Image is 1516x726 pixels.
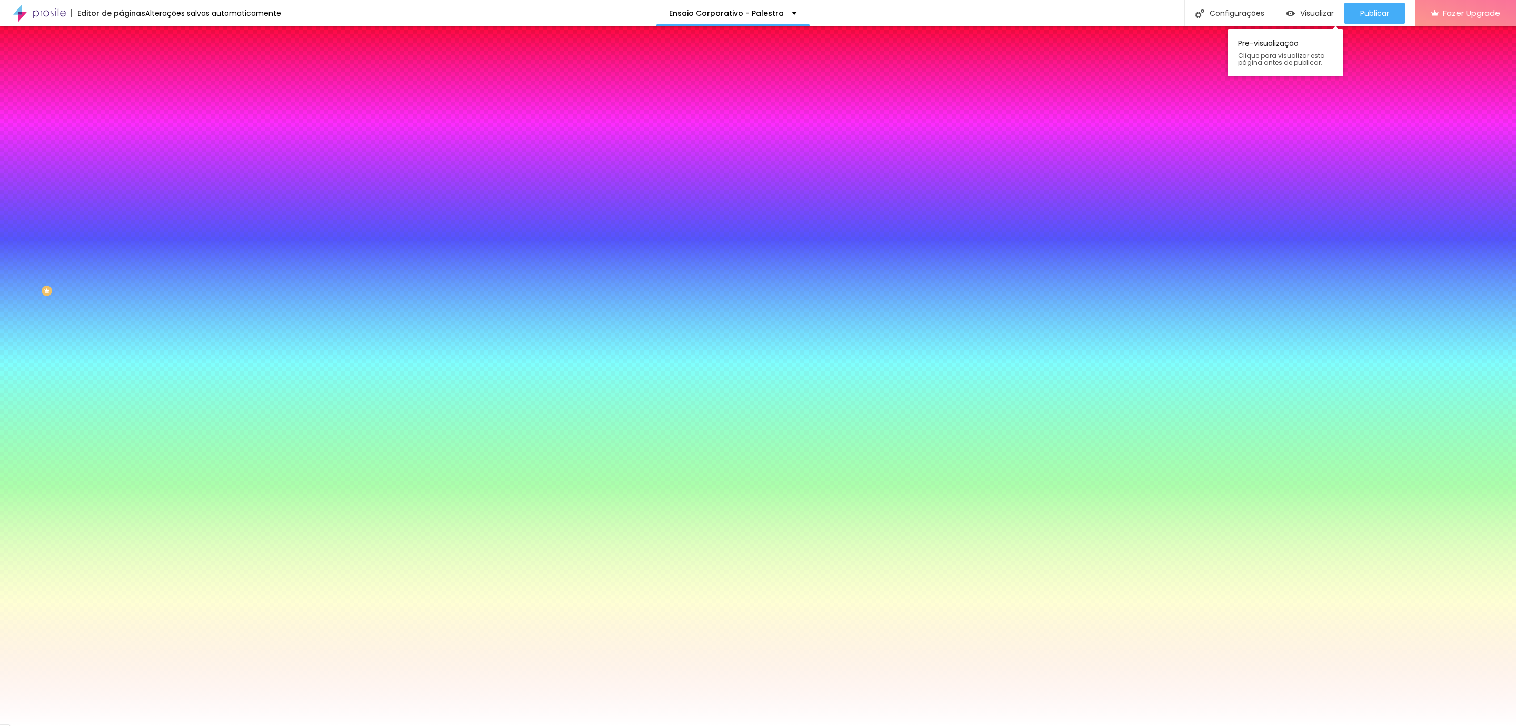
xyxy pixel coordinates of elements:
[71,9,145,17] div: Editor de páginas
[1228,29,1343,76] div: Pre-visualização
[1286,9,1295,18] img: view-1.svg
[1300,9,1334,17] span: Visualizar
[1344,3,1405,24] button: Publicar
[145,9,281,17] div: Alterações salvas automaticamente
[1360,9,1389,17] span: Publicar
[1275,3,1344,24] button: Visualizar
[1238,52,1333,66] span: Clique para visualizar esta página antes de publicar.
[1443,8,1500,17] span: Fazer Upgrade
[669,9,784,17] p: Ensaio Corporativo - Palestra
[1195,9,1204,18] img: Icone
